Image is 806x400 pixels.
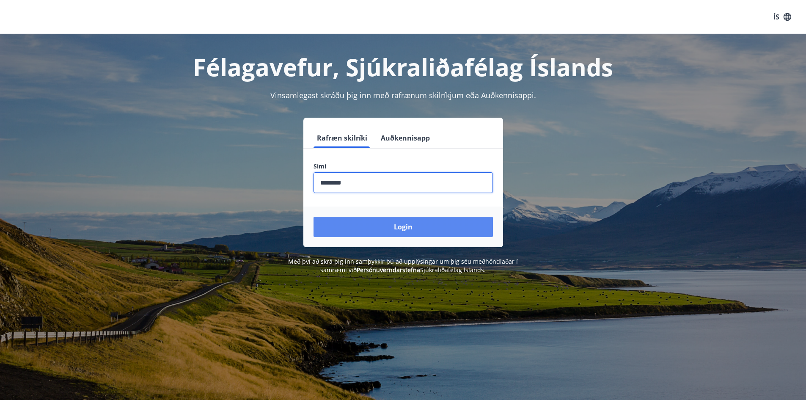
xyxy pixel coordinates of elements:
[270,90,536,100] span: Vinsamlegast skráðu þig inn með rafrænum skilríkjum eða Auðkennisappi.
[314,217,493,237] button: Login
[109,51,698,83] h1: Félagavefur, Sjúkraliðafélag Íslands
[288,257,518,274] span: Með því að skrá þig inn samþykkir þú að upplýsingar um þig séu meðhöndlaðar í samræmi við Sjúkral...
[314,162,493,171] label: Sími
[377,128,433,148] button: Auðkennisapp
[357,266,420,274] a: Persónuverndarstefna
[769,9,796,25] button: ÍS
[314,128,371,148] button: Rafræn skilríki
